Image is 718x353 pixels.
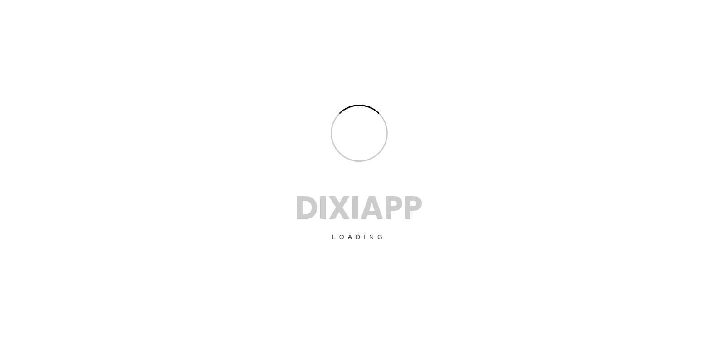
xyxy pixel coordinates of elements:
[351,185,360,230] span: I
[403,185,423,230] span: P
[328,185,351,230] span: X
[384,185,403,230] span: P
[318,185,328,230] span: I
[295,232,423,242] p: Loading
[360,185,384,230] span: A
[295,185,318,230] span: D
